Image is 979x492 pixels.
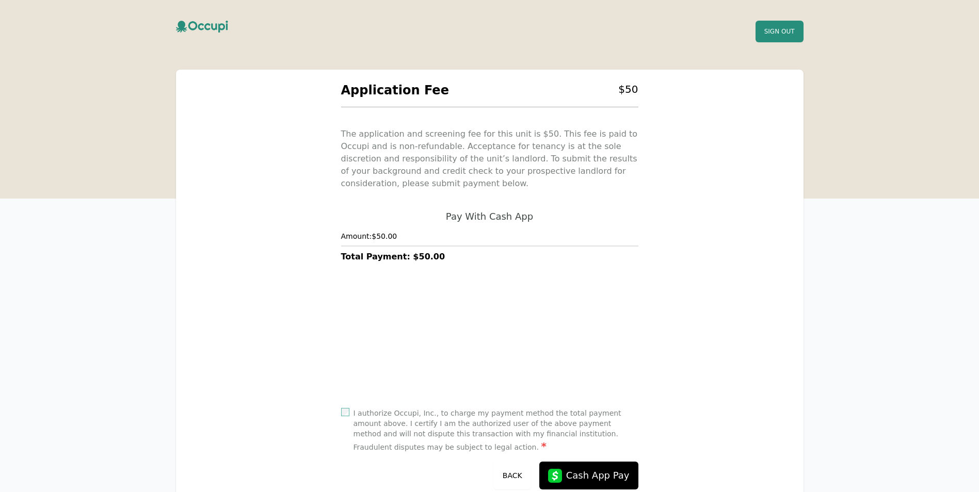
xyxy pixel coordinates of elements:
div: Cash App Pay [566,468,630,483]
button: Back [494,462,531,489]
h4: Amount: $50.00 [341,231,638,241]
h2: $ 50 [618,82,638,99]
iframe: Secure payment input frame [339,277,640,398]
h3: Total Payment: $50.00 [341,251,638,263]
p: The application and screening fee for this unit is $ 50 . This fee is paid to Occupi and is non-r... [341,128,638,190]
h2: Application Fee [341,82,449,99]
label: I authorize Occupi, Inc., to charge my payment method the total payment amount above. I certify I... [354,408,638,453]
button: Sign Out [756,21,804,42]
button: Cash App Pay [539,462,638,489]
h2: Pay With Cash App [446,210,533,223]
